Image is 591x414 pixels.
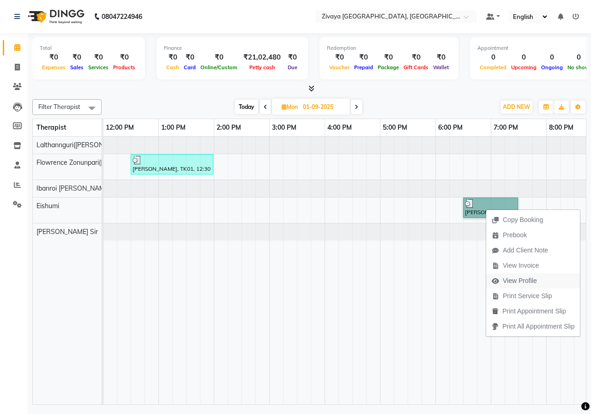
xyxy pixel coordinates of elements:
a: 5:00 PM [380,121,410,134]
div: ₹0 [198,52,240,63]
span: Card [181,64,198,71]
div: ₹0 [111,52,138,63]
div: ₹0 [68,52,86,63]
span: Gift Cards [401,64,431,71]
div: 0 [509,52,539,63]
span: Expenses [40,64,68,71]
div: ₹0 [40,52,68,63]
span: Filter Therapist [38,103,80,110]
span: Petty cash [247,64,277,71]
div: ₹0 [352,52,375,63]
div: Finance [164,44,301,52]
span: Completed [477,64,509,71]
span: Prepaid [352,64,375,71]
span: Ibanroi [PERSON_NAME] [36,184,110,192]
div: 0 [539,52,565,63]
span: Package [375,64,401,71]
span: [PERSON_NAME] Sir [36,228,98,236]
span: Mon [279,103,300,110]
span: Flowrence Zonunpari([PERSON_NAME]) [36,158,154,167]
span: Products [111,64,138,71]
input: 2025-09-01 [300,100,346,114]
span: ADD NEW [503,103,530,110]
span: Lalthannguri([PERSON_NAME]) [36,141,129,149]
div: ₹0 [181,52,198,63]
a: 8:00 PM [547,121,576,134]
span: Ongoing [539,64,565,71]
span: Copy Booking [503,215,543,225]
img: printapt.png [492,308,499,315]
span: Due [285,64,300,71]
a: 6:00 PM [436,121,465,134]
span: Prebook [503,230,527,240]
span: Eishumi [36,202,59,210]
a: 1:00 PM [159,121,188,134]
span: Sales [68,64,86,71]
span: Therapist [36,123,66,132]
span: Print Appointment Slip [502,306,566,316]
a: 12:00 PM [103,121,136,134]
div: ₹0 [401,52,431,63]
span: Today [235,100,258,114]
div: ₹21,02,480 [240,52,284,63]
a: 3:00 PM [270,121,299,134]
span: Wallet [431,64,451,71]
span: Print Service Slip [503,291,552,301]
span: Voucher [327,64,352,71]
a: 7:00 PM [491,121,520,134]
span: View Profile [503,276,537,286]
div: ₹0 [375,52,401,63]
div: ₹0 [284,52,301,63]
div: ₹0 [86,52,111,63]
span: Add Client Note [503,246,548,255]
div: Total [40,44,138,52]
div: [PERSON_NAME], TK01, 12:30 PM-02:00 PM, Javanese Pampering - 90 Mins [132,156,212,173]
div: ₹0 [431,52,451,63]
a: 4:00 PM [325,121,354,134]
img: printall.png [492,323,499,330]
b: 08047224946 [102,4,142,30]
span: Online/Custom [198,64,240,71]
span: Upcoming [509,64,539,71]
a: 2:00 PM [214,121,243,134]
div: ₹0 [327,52,352,63]
div: ₹0 [164,52,181,63]
div: 0 [477,52,509,63]
span: Cash [164,64,181,71]
span: Print All Appointment Slip [502,322,574,331]
img: logo [24,4,87,30]
span: Services [86,64,111,71]
span: View Invoice [503,261,539,270]
button: ADD NEW [501,101,532,114]
div: Redemption [327,44,451,52]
